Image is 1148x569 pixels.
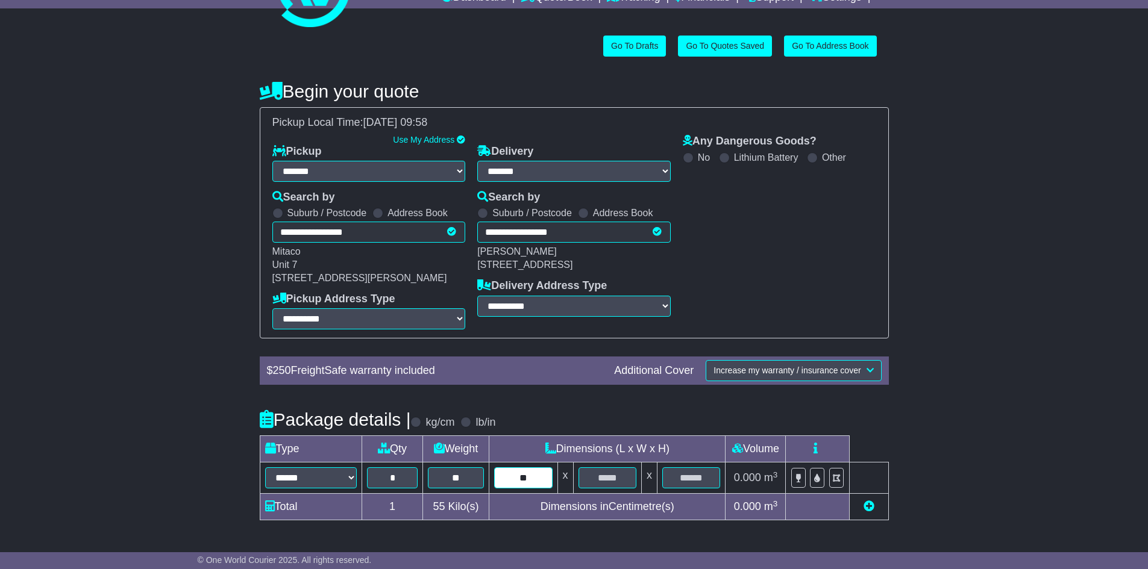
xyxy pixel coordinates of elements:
[773,470,778,479] sup: 3
[362,494,423,520] td: 1
[734,471,761,483] span: 0.000
[477,246,557,257] span: [PERSON_NAME]
[593,207,653,219] label: Address Book
[272,191,335,204] label: Search by
[272,246,301,257] span: Mitaco
[260,436,362,462] td: Type
[387,207,448,219] label: Address Book
[477,260,572,270] span: [STREET_ADDRESS]
[287,207,367,219] label: Suburb / Postcode
[198,555,372,565] span: © One World Courier 2025. All rights reserved.
[603,36,666,57] a: Go To Drafts
[273,364,291,376] span: 250
[784,36,876,57] a: Go To Address Book
[422,436,489,462] td: Weight
[393,135,454,145] a: Use My Address
[477,145,533,158] label: Delivery
[764,500,778,512] span: m
[260,494,362,520] td: Total
[260,81,889,101] h4: Begin your quote
[557,462,573,494] td: x
[475,416,495,429] label: lb/in
[678,36,772,57] a: Go To Quotes Saved
[489,436,726,462] td: Dimensions (L x W x H)
[764,471,778,483] span: m
[477,191,540,204] label: Search by
[425,416,454,429] label: kg/cm
[706,360,881,381] button: Increase my warranty / insurance cover
[734,500,761,512] span: 0.000
[698,152,710,163] label: No
[489,494,726,520] td: Dimensions in Centimetre(s)
[492,207,572,219] label: Suburb / Postcode
[726,436,786,462] td: Volume
[272,293,395,306] label: Pickup Address Type
[261,364,609,378] div: $ FreightSafe warranty included
[822,152,846,163] label: Other
[272,145,322,158] label: Pickup
[477,279,607,293] label: Delivery Address Type
[272,273,447,283] span: [STREET_ADDRESS][PERSON_NAME]
[734,152,798,163] label: Lithium Battery
[683,135,817,148] label: Any Dangerous Goods?
[363,116,428,128] span: [DATE] 09:58
[266,116,882,129] div: Pickup Local Time:
[608,364,700,378] div: Additional Cover
[422,494,489,520] td: Kilo(s)
[433,500,445,512] span: 55
[260,409,411,429] h4: Package details |
[864,500,874,512] a: Add new item
[272,260,298,270] span: Unit 7
[714,365,861,375] span: Increase my warranty / insurance cover
[362,436,423,462] td: Qty
[773,499,778,508] sup: 3
[641,462,657,494] td: x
